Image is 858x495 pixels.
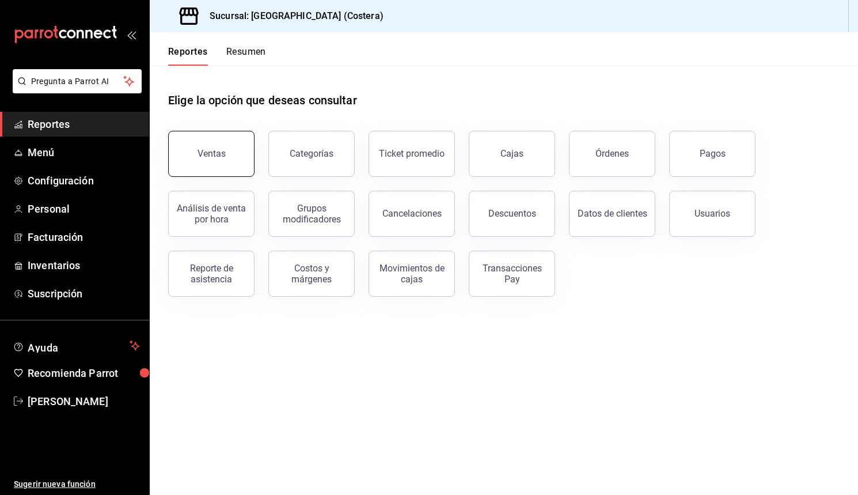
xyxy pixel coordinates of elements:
[28,145,140,160] span: Menú
[500,148,523,159] div: Cajas
[168,191,255,237] button: Análisis de venta por hora
[198,148,226,159] div: Ventas
[379,148,445,159] div: Ticket promedio
[369,191,455,237] button: Cancelaciones
[168,46,208,66] button: Reportes
[595,148,629,159] div: Órdenes
[276,263,347,285] div: Costos y márgenes
[700,148,726,159] div: Pagos
[13,69,142,93] button: Pregunta a Parrot AI
[469,251,555,297] button: Transacciones Pay
[476,263,548,285] div: Transacciones Pay
[200,9,384,23] h3: Sucursal: [GEOGRAPHIC_DATA] (Costera)
[369,131,455,177] button: Ticket promedio
[28,229,140,245] span: Facturación
[569,131,655,177] button: Órdenes
[168,131,255,177] button: Ventas
[28,201,140,217] span: Personal
[8,84,142,96] a: Pregunta a Parrot AI
[176,263,247,285] div: Reporte de asistencia
[28,339,125,353] span: Ayuda
[268,191,355,237] button: Grupos modificadores
[569,191,655,237] button: Datos de clientes
[14,478,140,490] span: Sugerir nueva función
[28,394,140,409] span: [PERSON_NAME]
[369,251,455,297] button: Movimientos de cajas
[290,148,333,159] div: Categorías
[176,203,247,225] div: Análisis de venta por hora
[226,46,266,66] button: Resumen
[168,92,357,109] h1: Elige la opción que deseas consultar
[669,131,756,177] button: Pagos
[168,251,255,297] button: Reporte de asistencia
[28,286,140,301] span: Suscripción
[268,131,355,177] button: Categorías
[469,191,555,237] button: Descuentos
[488,208,536,219] div: Descuentos
[382,208,442,219] div: Cancelaciones
[669,191,756,237] button: Usuarios
[276,203,347,225] div: Grupos modificadores
[694,208,730,219] div: Usuarios
[31,75,124,88] span: Pregunta a Parrot AI
[268,251,355,297] button: Costos y márgenes
[578,208,647,219] div: Datos de clientes
[28,365,140,381] span: Recomienda Parrot
[28,258,140,273] span: Inventarios
[469,131,555,177] button: Cajas
[127,30,136,39] button: open_drawer_menu
[376,263,447,285] div: Movimientos de cajas
[168,46,266,66] div: navigation tabs
[28,173,140,188] span: Configuración
[28,116,140,132] span: Reportes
